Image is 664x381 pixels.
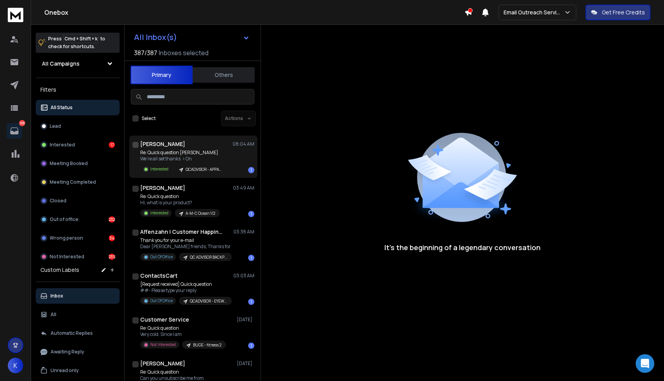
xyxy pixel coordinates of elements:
p: Out Of Office [150,298,173,304]
p: Automatic Replies [50,330,93,336]
p: Out of office [50,216,78,223]
p: Lead [50,123,61,129]
h1: [PERSON_NAME] [140,140,185,148]
p: QCADVISOR - EYEWEAR V2 [190,298,227,304]
button: Wrong person34 [36,230,120,246]
label: Select [142,115,156,122]
p: 03:03 AM [233,273,254,279]
h3: Filters [36,84,120,95]
p: 518 [19,120,25,126]
div: 1 [248,343,254,349]
p: All Status [50,104,73,111]
button: Others [193,66,255,84]
p: Press to check for shortcuts. [48,35,105,50]
button: All [36,307,120,322]
p: Re: Quick question [140,369,227,375]
p: 03:49 AM [233,185,254,191]
span: Cmd + Shift + k [63,34,99,43]
p: We’re all set thanks > On [140,156,228,162]
div: 235 [109,254,115,260]
span: 387 / 387 [134,48,157,57]
div: 1 [248,211,254,217]
p: Not Interested [150,342,176,348]
h1: [PERSON_NAME] [140,360,185,367]
button: All Campaigns [36,56,120,71]
p: Re: Quick question [PERSON_NAME] [140,150,228,156]
p: Thank you for your e-mail [140,237,232,244]
button: Out of office232 [36,212,120,227]
button: Meeting Booked [36,156,120,171]
h3: Inboxes selected [159,48,209,57]
h1: All Inbox(s) [134,33,177,41]
p: Unread only [50,367,79,374]
div: 1 [248,167,254,173]
p: Closed [50,198,66,204]
p: BUGE - fitness 2 [193,342,221,348]
div: 1 [248,255,254,261]
button: All Status [36,100,120,115]
p: Interested [150,210,169,216]
p: [DATE] [237,317,254,323]
p: Email Outreach Service [504,9,564,16]
div: 17 [109,142,115,148]
p: 08:04 AM [233,141,254,147]
div: 1 [248,299,254,305]
button: Automatic Replies [36,325,120,341]
p: Wrong person [50,235,83,241]
p: ##- Please type your reply [140,287,232,294]
h3: Custom Labels [40,266,79,274]
button: Primary [130,66,193,84]
p: It’s the beginning of a legendary conversation [384,242,541,253]
p: Meeting Completed [50,179,96,185]
h1: ContactsCart [140,272,177,280]
h1: All Campaigns [42,60,80,68]
button: Meeting Completed [36,174,120,190]
button: K [8,358,23,373]
button: Lead [36,118,120,134]
p: Get Free Credits [602,9,645,16]
p: Meeting Booked [50,160,88,167]
button: All Inbox(s) [128,30,256,45]
button: Closed [36,193,120,209]
p: Interested [150,166,169,172]
div: Open Intercom Messenger [636,354,654,373]
h1: [PERSON_NAME] [140,184,185,192]
p: All [50,311,56,318]
button: Get Free Credits [586,5,650,20]
p: Out Of Office [150,254,173,260]
h1: Customer Service [140,316,189,324]
p: Interested [50,142,75,148]
p: A-M-C Ocean 1/2 [186,211,215,216]
p: 03:38 AM [233,229,254,235]
p: QCADVISOR - APPAREL v2 [186,167,223,172]
button: Inbox [36,288,120,304]
h1: Affenzahn | Customer Happiness [140,228,226,236]
p: Re: Quick question [140,193,220,200]
button: Awaiting Reply [36,344,120,360]
div: 232 [109,216,115,223]
h1: Onebox [44,8,464,17]
p: Hi, what is your product? [140,200,220,206]
p: [Request received] Quick question [140,281,232,287]
div: 34 [109,235,115,241]
img: logo [8,8,23,22]
button: Interested17 [36,137,120,153]
p: QC ADVISOR BACKPACKS 05.09 RELOAD [190,254,227,260]
p: Inbox [50,293,63,299]
a: 518 [7,123,22,139]
button: Not Interested235 [36,249,120,264]
p: Awaiting Reply [50,349,84,355]
button: Unread only [36,363,120,378]
p: Very cold. Since I am [140,331,226,338]
p: [DATE] [237,360,254,367]
p: Not Interested [50,254,84,260]
p: Dear [PERSON_NAME] friends, Thanks for [140,244,232,250]
p: Re: Quick question [140,325,226,331]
